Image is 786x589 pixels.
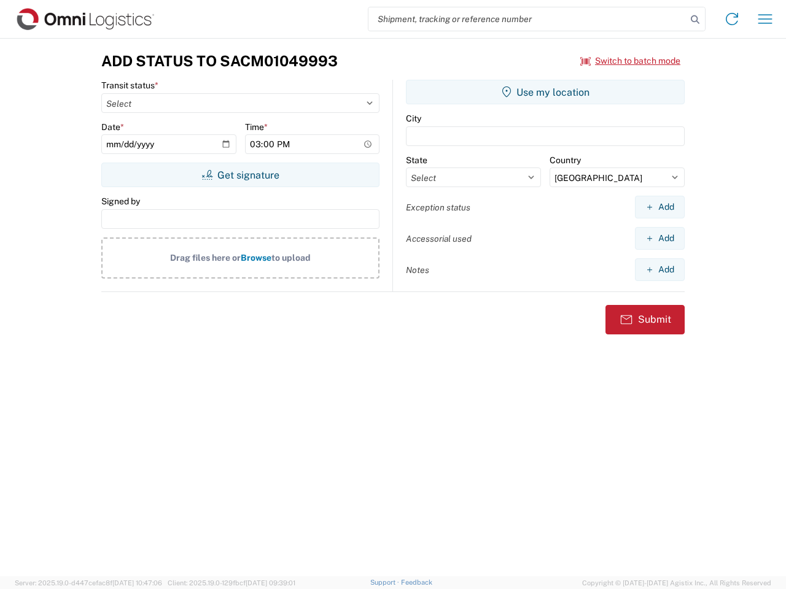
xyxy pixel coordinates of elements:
[406,202,470,213] label: Exception status
[101,196,140,207] label: Signed by
[580,51,680,71] button: Switch to batch mode
[168,579,295,587] span: Client: 2025.19.0-129fbcf
[401,579,432,586] a: Feedback
[582,577,771,588] span: Copyright © [DATE]-[DATE] Agistix Inc., All Rights Reserved
[246,579,295,587] span: [DATE] 09:39:01
[368,7,687,31] input: Shipment, tracking or reference number
[245,121,268,133] label: Time
[101,163,379,187] button: Get signature
[15,579,162,587] span: Server: 2025.19.0-d447cefac8f
[101,80,158,91] label: Transit status
[271,253,311,263] span: to upload
[406,233,472,244] label: Accessorial used
[406,155,427,166] label: State
[605,305,685,334] button: Submit
[241,253,271,263] span: Browse
[635,258,685,281] button: Add
[550,155,581,166] label: Country
[370,579,401,586] a: Support
[170,253,241,263] span: Drag files here or
[101,121,124,133] label: Date
[406,113,421,124] label: City
[112,579,162,587] span: [DATE] 10:47:06
[406,80,685,104] button: Use my location
[635,196,685,218] button: Add
[635,227,685,250] button: Add
[101,52,338,70] h3: Add Status to SACM01049993
[406,264,429,275] label: Notes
